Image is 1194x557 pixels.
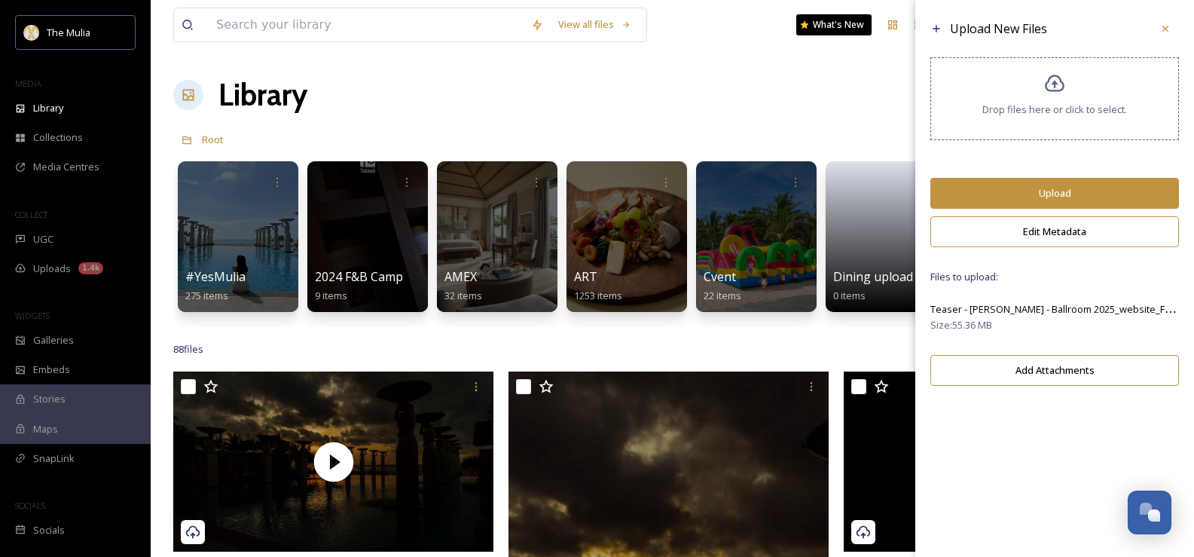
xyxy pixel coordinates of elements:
span: #YesMulia [185,268,246,285]
a: Root [202,130,224,148]
a: View all files [551,10,639,39]
span: Socials [33,523,65,537]
img: thumbnail [844,372,1164,552]
span: 275 items [185,289,228,302]
span: UGC [33,232,53,246]
span: ART [574,268,597,285]
span: Embeds [33,363,70,377]
span: Stories [33,392,66,406]
span: Uploads [33,262,71,276]
span: The Mulia [47,26,90,39]
span: Files to upload: [930,270,1179,284]
span: WIDGETS [15,310,50,321]
a: #YesMulia275 items [185,270,246,302]
span: 9 items [315,289,347,302]
a: AMEX32 items [444,270,482,302]
span: 1253 items [574,289,622,302]
span: Dining upload [833,268,913,285]
button: Edit Metadata [930,216,1179,247]
a: Dining upload0 items [833,270,913,302]
span: 22 items [704,289,741,302]
span: Drop files here or click to select. [982,103,1127,117]
span: AMEX [444,268,477,285]
button: Upload [930,178,1179,209]
span: Upload New Files [950,20,1047,37]
a: Cvent22 items [704,270,741,302]
span: 0 items [833,289,866,302]
span: Maps [33,422,58,436]
span: 32 items [444,289,482,302]
a: What's New [796,14,872,35]
img: thumbnail [173,372,493,552]
span: Size: 55.36 MB [930,318,992,332]
a: Library [218,72,307,118]
img: mulia_logo.png [24,25,39,40]
span: Collections [33,130,83,145]
div: 1.4k [78,262,103,274]
span: COLLECT [15,209,47,220]
span: Media Centres [33,160,99,174]
span: SnapLink [33,451,75,466]
button: Add Attachments [930,355,1179,386]
span: Root [202,133,224,146]
span: SOCIALS [15,500,45,511]
span: Cvent [704,268,736,285]
a: 2024 F&B Campaign9 items [315,270,428,302]
a: ART1253 items [574,270,622,302]
span: Galleries [33,333,74,347]
span: 88 file s [173,342,203,357]
span: 2024 F&B Campaign [315,268,428,285]
span: MEDIA [15,78,41,89]
span: Library [33,101,63,115]
input: Search your library [209,8,524,41]
button: Open Chat [1128,491,1171,534]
